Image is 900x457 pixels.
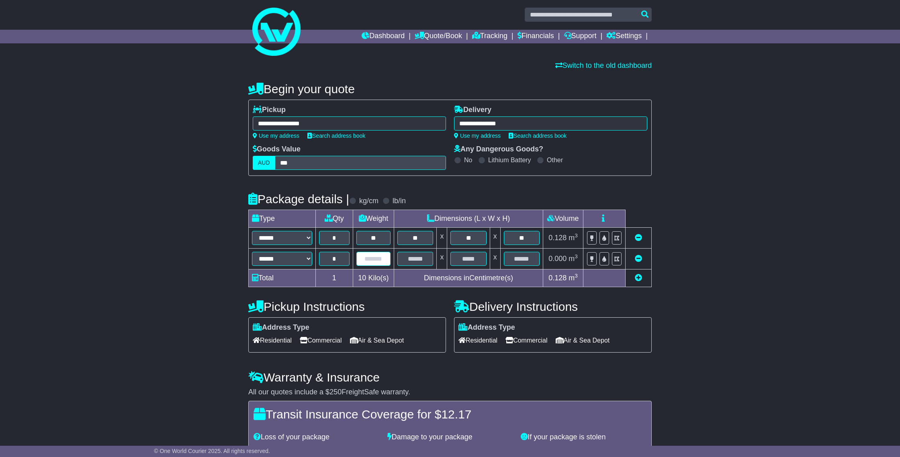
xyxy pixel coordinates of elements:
td: x [437,249,447,269]
td: x [437,228,447,249]
label: Address Type [253,323,309,332]
td: x [490,228,500,249]
td: Volume [543,210,583,228]
label: Delivery [454,106,491,114]
label: Lithium Battery [488,156,531,164]
h4: Warranty & Insurance [248,371,652,384]
label: Pickup [253,106,286,114]
span: Residential [458,334,497,347]
a: Dashboard [362,30,405,43]
span: 10 [358,274,366,282]
span: m [569,234,578,242]
span: © One World Courier 2025. All rights reserved. [154,448,270,454]
td: Total [249,269,316,287]
a: Use my address [253,133,299,139]
h4: Package details | [248,192,349,206]
span: m [569,274,578,282]
span: Commercial [300,334,342,347]
div: All our quotes include a $ FreightSafe warranty. [248,388,652,397]
td: Qty [316,210,353,228]
td: Kilo(s) [353,269,394,287]
div: Loss of your package [250,433,383,442]
div: If your package is stolen [517,433,650,442]
a: Settings [606,30,642,43]
span: Commercial [505,334,547,347]
label: Goods Value [253,145,301,154]
td: Dimensions (L x W x H) [394,210,543,228]
a: Support [564,30,597,43]
h4: Begin your quote [248,82,652,96]
span: 0.128 [548,274,567,282]
label: AUD [253,156,275,170]
label: No [464,156,472,164]
sup: 3 [575,273,578,279]
a: Tracking [472,30,507,43]
span: 250 [329,388,342,396]
h4: Delivery Instructions [454,300,652,313]
div: Damage to your package [383,433,517,442]
td: Dimensions in Centimetre(s) [394,269,543,287]
td: 1 [316,269,353,287]
td: Weight [353,210,394,228]
span: 0.128 [548,234,567,242]
a: Quote/Book [415,30,462,43]
a: Remove this item [635,255,642,263]
td: Type [249,210,316,228]
a: Use my address [454,133,501,139]
span: m [569,255,578,263]
sup: 3 [575,253,578,259]
label: Other [547,156,563,164]
a: Financials [517,30,554,43]
span: Residential [253,334,292,347]
span: 0.000 [548,255,567,263]
label: Any Dangerous Goods? [454,145,543,154]
h4: Transit Insurance Coverage for $ [254,408,646,421]
span: 12.17 [441,408,471,421]
a: Add new item [635,274,642,282]
a: Switch to the old dashboard [555,61,652,69]
label: lb/in [393,197,406,206]
label: Address Type [458,323,515,332]
sup: 3 [575,233,578,239]
label: kg/cm [359,197,378,206]
td: x [490,249,500,269]
a: Search address book [307,133,365,139]
h4: Pickup Instructions [248,300,446,313]
a: Remove this item [635,234,642,242]
span: Air & Sea Depot [556,334,610,347]
a: Search address book [509,133,567,139]
span: Air & Sea Depot [350,334,404,347]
